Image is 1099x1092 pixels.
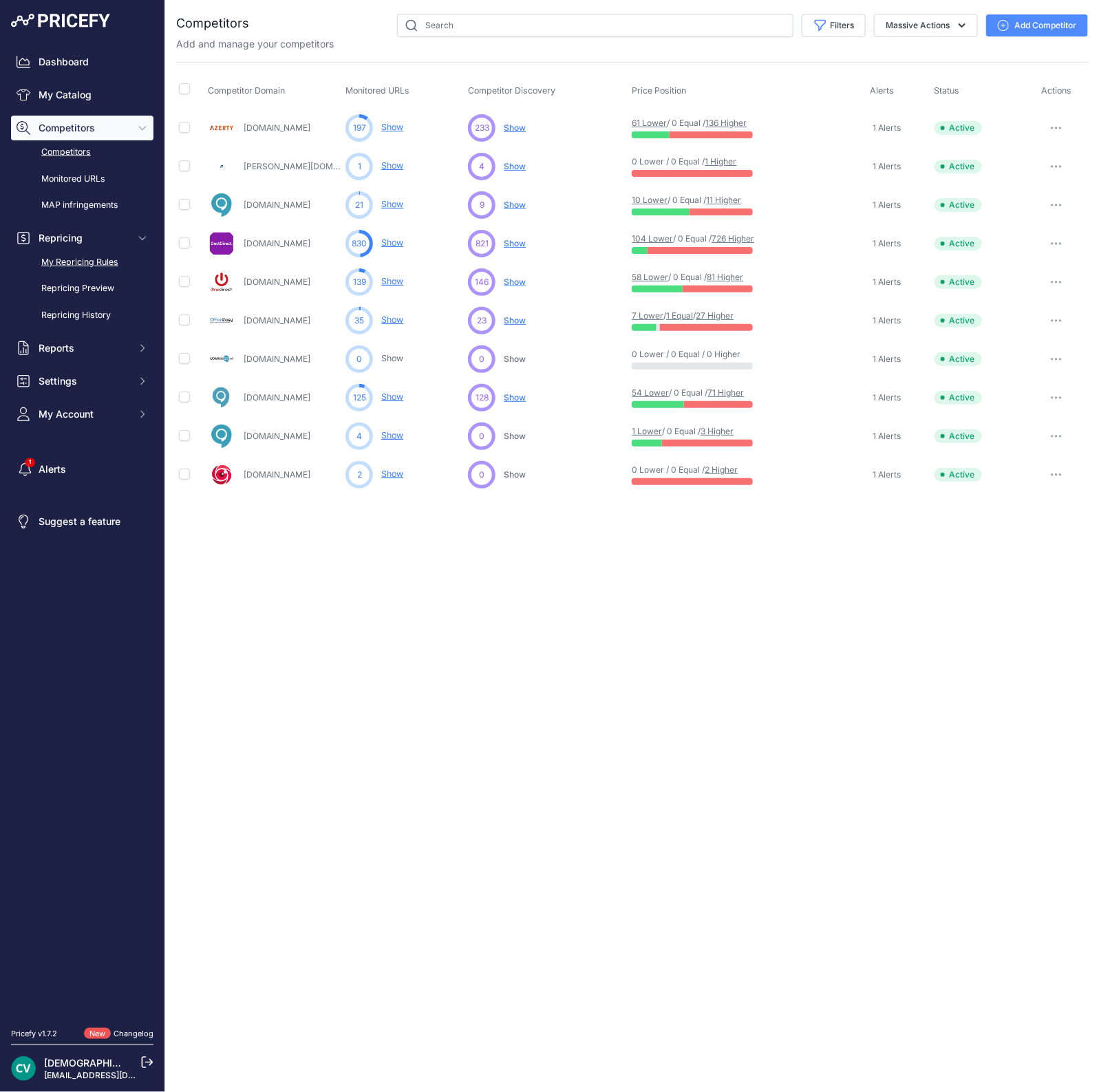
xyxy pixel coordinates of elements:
[1041,85,1071,96] span: Actions
[11,50,153,74] a: Dashboard
[356,353,362,365] span: 0
[39,121,129,135] span: Competitors
[176,37,334,51] p: Add and manage your competitors
[802,14,866,37] button: Filters
[381,276,403,286] a: Show
[244,354,310,364] a: [DOMAIN_NAME]
[632,156,720,167] p: 0 Lower / 0 Equal /
[632,195,720,206] p: / 0 Equal /
[666,310,693,321] a: 1 Equal
[44,1057,374,1069] a: [DEMOGRAPHIC_DATA][PERSON_NAME] der ree [DEMOGRAPHIC_DATA]
[244,431,310,441] a: [DOMAIN_NAME]
[632,233,673,244] a: 104 Lower
[504,392,526,403] span: Show
[935,121,982,135] span: Active
[381,237,403,248] a: Show
[11,277,153,301] a: Repricing Preview
[870,314,901,328] a: 1 Alerts
[479,353,484,365] span: 0
[39,374,129,388] span: Settings
[632,118,667,128] a: 61 Lower
[475,276,489,288] span: 146
[381,160,403,171] a: Show
[632,310,720,321] p: / /
[935,468,982,482] span: Active
[705,118,747,128] a: 136 Higher
[11,83,153,107] a: My Catalog
[244,238,310,248] a: [DOMAIN_NAME]
[176,14,249,33] h2: Competitors
[244,200,310,210] a: [DOMAIN_NAME]
[632,272,720,283] p: / 0 Equal /
[873,315,901,326] span: 1 Alerts
[353,392,366,404] span: 125
[632,349,720,360] p: 0 Lower / 0 Equal / 0 Higher
[504,161,526,171] span: Show
[208,85,285,96] span: Competitor Domain
[504,200,526,210] span: Show
[705,156,736,167] a: 1 Higher
[873,431,901,442] span: 1 Alerts
[345,85,409,96] span: Monitored URLs
[358,160,361,173] span: 1
[632,387,720,398] p: / 0 Equal /
[874,14,978,37] button: Massive Actions
[353,122,366,134] span: 197
[11,336,153,361] button: Reports
[632,464,720,475] p: 0 Lower / 0 Equal /
[11,303,153,328] a: Repricing History
[873,277,901,288] span: 1 Alerts
[11,509,153,534] a: Suggest a feature
[873,469,901,480] span: 1 Alerts
[356,430,362,442] span: 4
[397,14,793,37] input: Search
[11,402,153,427] button: My Account
[935,275,982,289] span: Active
[381,199,403,209] a: Show
[11,457,153,482] a: Alerts
[707,272,743,282] a: 81 Higher
[381,122,403,132] a: Show
[870,198,901,212] a: 1 Alerts
[712,233,754,244] a: 726 Higher
[504,315,526,325] span: Show
[870,85,894,96] span: Alerts
[873,238,901,249] span: 1 Alerts
[381,314,403,325] a: Show
[705,464,738,475] a: 2 Higher
[632,426,720,437] p: / 0 Equal /
[935,429,982,443] span: Active
[701,426,734,436] a: 3 Higher
[870,237,901,250] a: 1 Alerts
[476,392,489,404] span: 128
[504,122,526,133] span: Show
[480,199,484,211] span: 9
[873,392,901,403] span: 1 Alerts
[355,199,363,211] span: 21
[11,14,110,28] img: Pricefy Logo
[479,430,484,442] span: 0
[244,122,310,133] a: [DOMAIN_NAME]
[244,392,310,403] a: [DOMAIN_NAME]
[986,14,1088,36] button: Add Competitor
[632,118,720,129] p: / 0 Equal /
[11,50,153,1011] nav: Sidebar
[353,276,366,288] span: 139
[468,85,555,96] span: Competitor Discovery
[873,122,901,133] span: 1 Alerts
[696,310,734,321] a: 27 Higher
[244,469,310,480] a: [DOMAIN_NAME]
[39,407,129,421] span: My Account
[873,161,901,172] span: 1 Alerts
[114,1029,153,1038] a: Changelog
[935,198,982,212] span: Active
[381,469,403,479] a: Show
[244,161,377,171] a: [PERSON_NAME][DOMAIN_NAME]
[11,193,153,217] a: MAP infringements
[244,315,310,325] a: [DOMAIN_NAME]
[873,354,901,365] span: 1 Alerts
[39,341,129,355] span: Reports
[11,116,153,140] button: Competitors
[935,391,982,405] span: Active
[870,160,901,173] a: 1 Alerts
